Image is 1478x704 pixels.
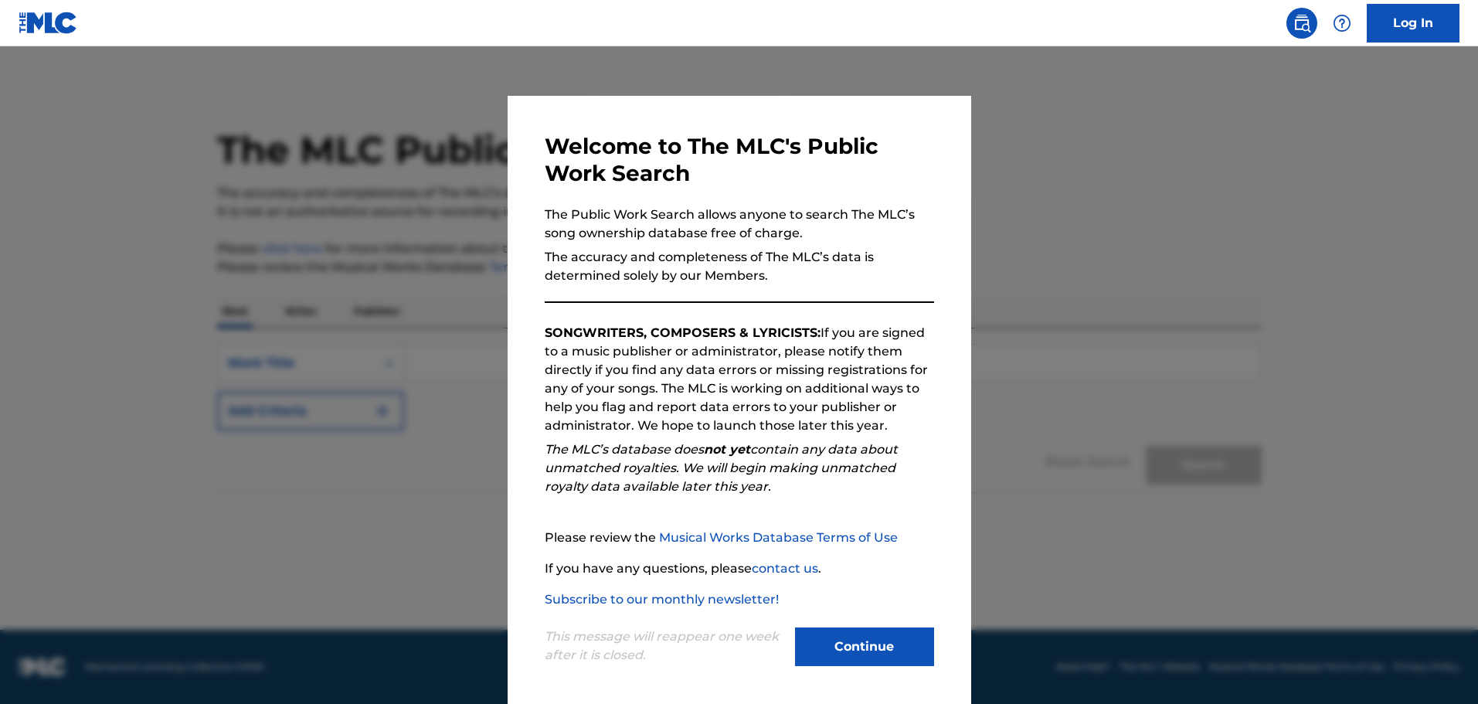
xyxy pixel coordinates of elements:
div: Help [1327,8,1357,39]
a: Musical Works Database Terms of Use [659,530,898,545]
img: help [1333,14,1351,32]
strong: not yet [704,442,750,457]
img: search [1293,14,1311,32]
a: contact us [752,561,818,576]
p: This message will reappear one week after it is closed. [545,627,786,665]
p: If you are signed to a music publisher or administrator, please notify them directly if you find ... [545,324,934,435]
strong: SONGWRITERS, COMPOSERS & LYRICISTS: [545,325,821,340]
a: Subscribe to our monthly newsletter! [545,592,779,607]
img: MLC Logo [19,12,78,34]
p: If you have any questions, please . [545,559,934,578]
p: The Public Work Search allows anyone to search The MLC’s song ownership database free of charge. [545,206,934,243]
a: Public Search [1286,8,1317,39]
iframe: Chat Widget [1401,630,1478,704]
p: Please review the [545,529,934,547]
a: Log In [1367,4,1459,43]
button: Continue [795,627,934,666]
p: The accuracy and completeness of The MLC’s data is determined solely by our Members. [545,248,934,285]
em: The MLC’s database does contain any data about unmatched royalties. We will begin making unmatche... [545,442,898,494]
h3: Welcome to The MLC's Public Work Search [545,133,934,187]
